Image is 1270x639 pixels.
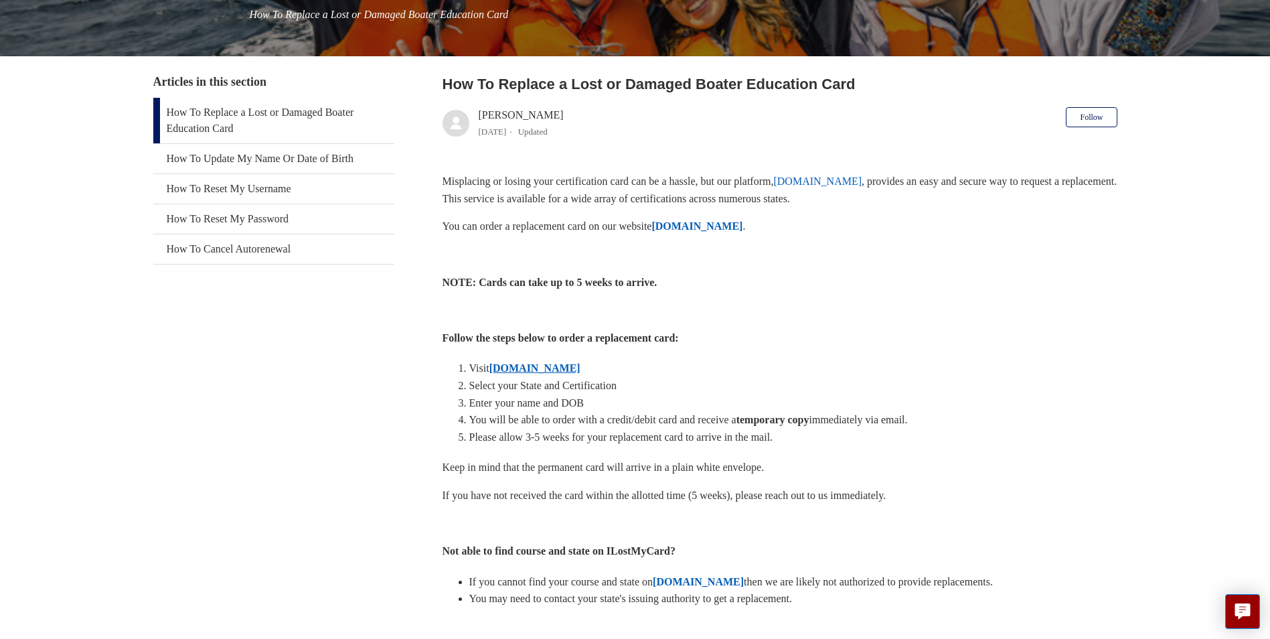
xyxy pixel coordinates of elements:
time: 04/08/2025, 11:48 [479,127,507,137]
a: How To Reset My Username [153,174,394,204]
strong: temporary copy [736,414,809,425]
span: If you have not received the card within the allotted time (5 weeks), please reach out to us imme... [443,490,886,501]
span: Keep in mind that the permanent card will arrive in a plain white envelope. [443,461,765,473]
a: How To Update My Name Or Date of Birth [153,144,394,173]
strong: Not able to find course and state on ILostMyCard? [443,545,676,557]
a: [DOMAIN_NAME] [773,175,862,187]
span: You will be able to order with a credit/debit card and receive a immediately via email. [469,414,908,425]
span: How To Replace a Lost or Damaged Boater Education Card [250,9,509,20]
h2: How To Replace a Lost or Damaged Boater Education Card [443,73,1117,95]
span: then we are likely not authorized to provide replacements. [744,576,993,587]
a: [DOMAIN_NAME] [651,220,742,232]
div: [PERSON_NAME] [479,107,564,139]
span: You can order a replacement card on our website [443,220,652,232]
strong: Follow the steps below to order a replacement card: [443,332,679,344]
span: . [742,220,745,232]
p: Misplacing or losing your certification card can be a hassle, but our platform, , provides an eas... [443,173,1117,207]
span: If you cannot find your course and state on [469,576,653,587]
li: Updated [518,127,548,137]
span: Enter your name and DOB [469,397,584,409]
span: Articles in this section [153,75,266,88]
span: Select your State and Certification [469,380,617,391]
a: How To Replace a Lost or Damaged Boater Education Card [153,98,394,143]
a: How To Reset My Password [153,204,394,234]
span: Visit [469,362,489,374]
strong: NOTE: Cards can take up to 5 weeks to arrive. [443,277,657,288]
a: How To Cancel Autorenewal [153,234,394,264]
a: [DOMAIN_NAME] [653,576,744,587]
a: [DOMAIN_NAME] [489,362,580,374]
button: Live chat [1225,594,1260,629]
span: Please allow 3-5 weeks for your replacement card to arrive in the mail. [469,431,773,443]
button: Follow Article [1066,107,1117,127]
span: You may need to contact your state's issuing authority to get a replacement. [469,593,792,604]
